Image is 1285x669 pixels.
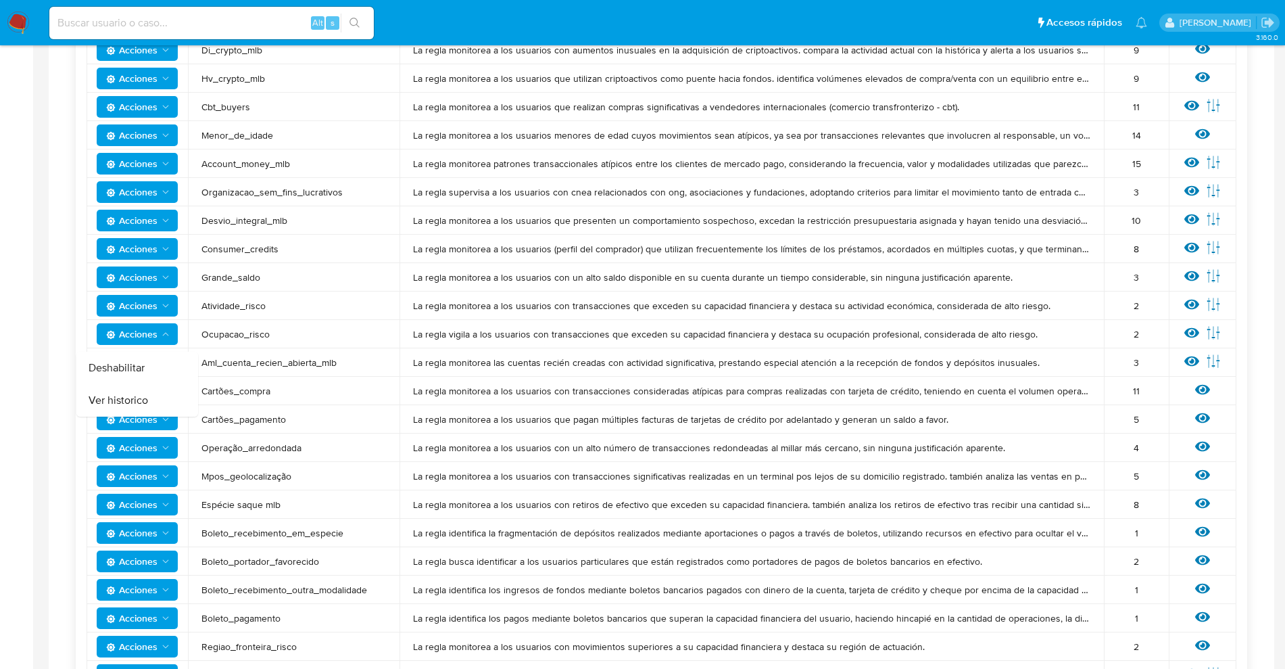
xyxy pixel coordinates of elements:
span: s [331,16,335,29]
a: Salir [1261,16,1275,30]
input: Buscar usuario o caso... [49,14,374,32]
span: 3.160.0 [1256,32,1278,43]
button: search-icon [341,14,368,32]
a: Notificaciones [1136,17,1147,28]
span: Accesos rápidos [1046,16,1122,30]
span: Alt [312,16,323,29]
p: santiago.sgreco@mercadolibre.com [1180,16,1256,29]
